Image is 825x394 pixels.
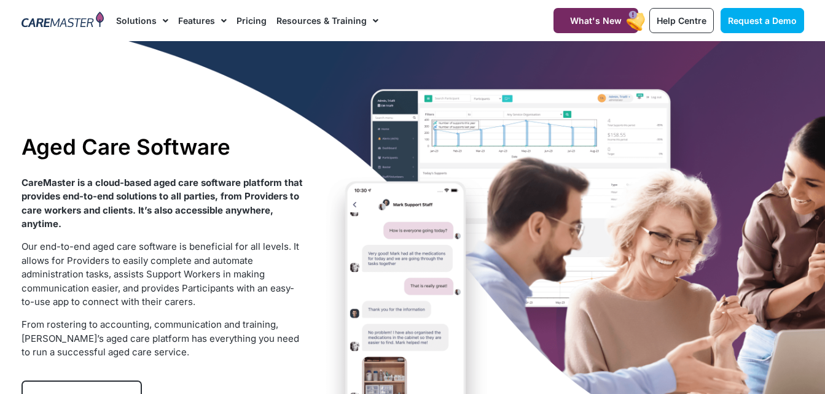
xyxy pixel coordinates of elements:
[22,134,303,160] h1: Aged Care Software
[649,8,714,33] a: Help Centre
[728,15,797,26] span: Request a Demo
[657,15,706,26] span: Help Centre
[22,241,299,307] span: Our end-to-end aged care software is beneficial for all levels. It allows for Providers to easily...
[570,15,622,26] span: What's New
[22,177,303,230] strong: CareMaster is a cloud-based aged care software platform that provides end-to-end solutions to all...
[22,12,104,30] img: CareMaster Logo
[553,8,638,33] a: What's New
[721,8,804,33] a: Request a Demo
[22,319,299,358] span: From rostering to accounting, communication and training, [PERSON_NAME]’s aged care platform has ...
